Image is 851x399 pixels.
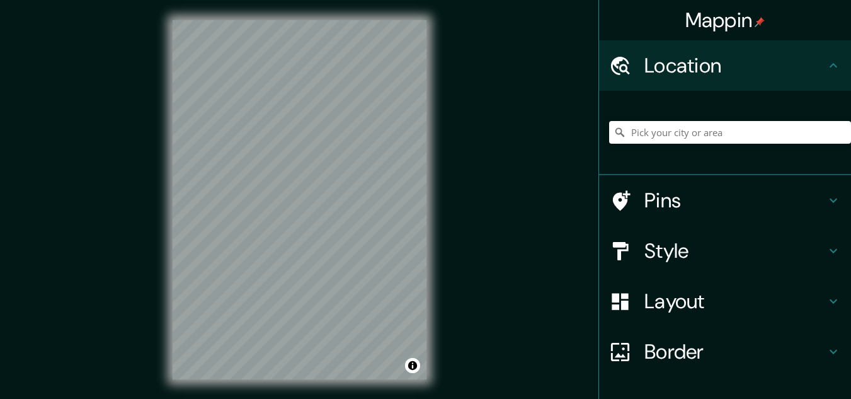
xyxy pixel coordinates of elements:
[599,327,851,377] div: Border
[755,17,765,27] img: pin-icon.png
[599,175,851,226] div: Pins
[644,289,826,314] h4: Layout
[599,276,851,327] div: Layout
[644,238,826,263] h4: Style
[609,121,851,144] input: Pick your city or area
[685,8,765,33] h4: Mappin
[599,226,851,276] div: Style
[173,20,426,379] canvas: Map
[405,358,420,373] button: Toggle attribution
[644,188,826,213] h4: Pins
[644,339,826,364] h4: Border
[599,40,851,91] div: Location
[644,53,826,78] h4: Location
